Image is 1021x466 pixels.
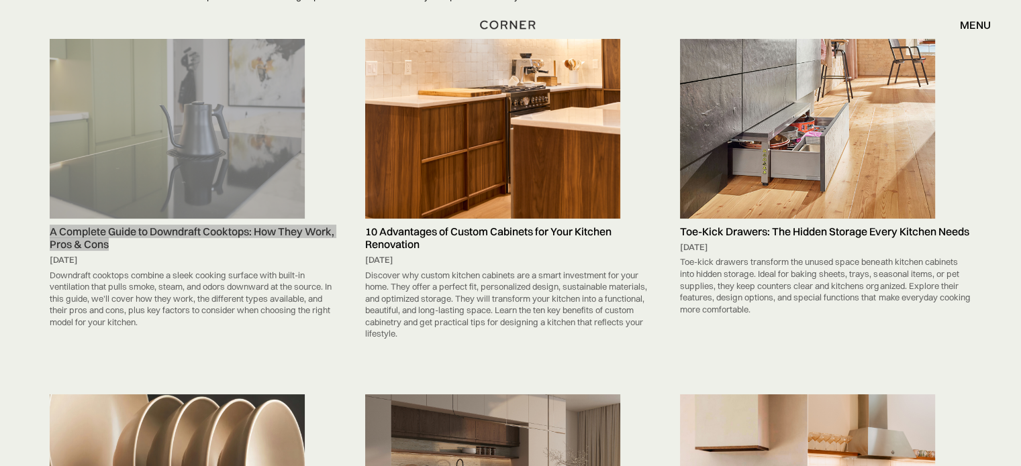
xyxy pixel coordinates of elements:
[673,39,978,318] a: Toe-Kick Drawers: The Hidden Storage Every Kitchen Needs[DATE]Toe-kick drawers transform the unus...
[946,13,991,36] div: menu
[43,39,348,331] a: A Complete Guide to Downdraft Cooktops: How They Work, Pros & Cons[DATE]Downdraft cooktops combin...
[50,254,341,266] div: [DATE]
[50,225,341,251] h5: A Complete Guide to Downdraft Cooktops: How They Work, Pros & Cons
[475,16,545,34] a: home
[680,225,971,238] h5: Toe-Kick Drawers: The Hidden Storage Every Kitchen Needs
[680,253,971,318] div: Toe-kick drawers transform the unused space beneath kitchen cabinets into hidden storage. Ideal f...
[365,225,657,251] h5: 10 Advantages of Custom Cabinets for Your Kitchen Renovation
[50,266,341,332] div: Downdraft cooktops combine a sleek cooking surface with built-in ventilation that pulls smoke, st...
[365,254,657,266] div: [DATE]
[358,39,663,343] a: 10 Advantages of Custom Cabinets for Your Kitchen Renovation[DATE]Discover why custom kitchen cab...
[680,241,971,253] div: [DATE]
[365,266,657,343] div: Discover why custom kitchen cabinets are a smart investment for your home. They offer a perfect f...
[960,19,991,30] div: menu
